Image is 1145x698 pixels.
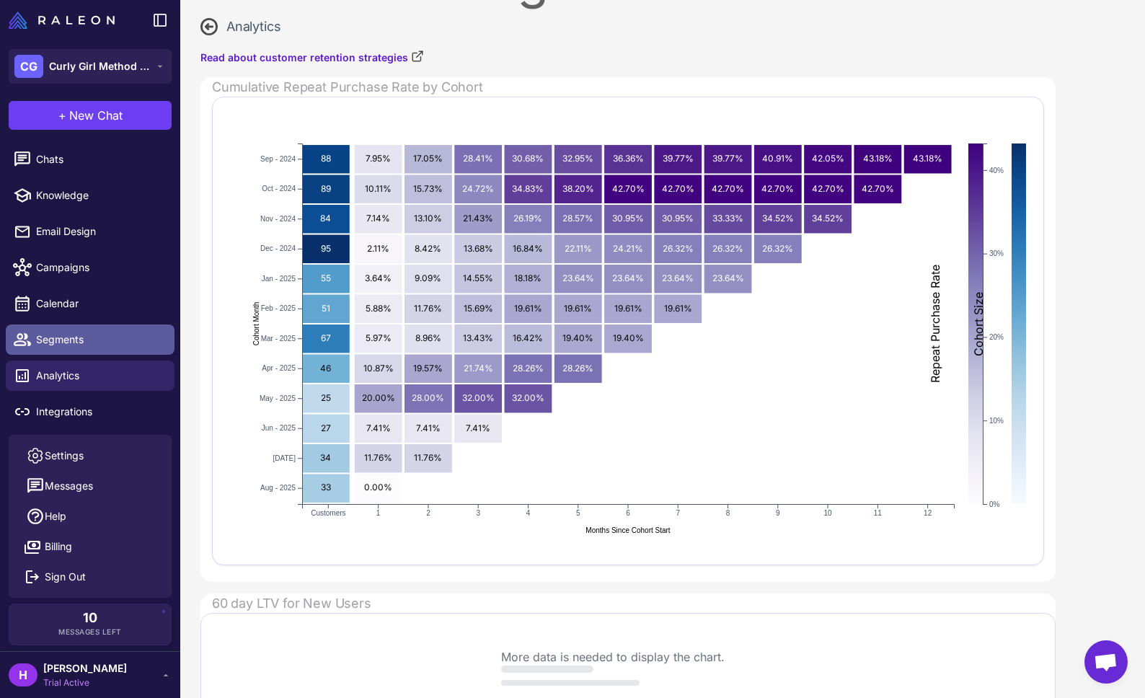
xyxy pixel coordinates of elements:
[366,422,391,433] text: 7.41%
[43,661,127,676] span: [PERSON_NAME]
[712,273,744,283] text: 23.64%
[614,302,642,313] text: 19.61%
[321,273,331,283] text: 55
[212,77,1056,97] div: Cumulative Repeat Purchase Rate by Cohort
[321,392,331,403] text: 25
[413,182,443,193] text: 15.73%
[6,216,174,247] a: Email Design
[612,182,645,193] text: 42.70%
[365,182,392,193] text: 10.11%
[321,482,331,492] text: 33
[416,422,441,433] text: 7.41%
[612,213,644,224] text: 30.95%
[321,422,331,433] text: 27
[562,332,593,343] text: 19.40%
[466,422,490,433] text: 7.41%
[562,362,593,373] text: 28.26%
[262,364,296,372] text: Apr - 2025
[463,213,493,224] text: 21.43%
[863,153,893,164] text: 43.18%
[712,182,744,193] text: 42.70%
[414,213,442,224] text: 13.10%
[415,332,441,343] text: 8.96%
[366,153,391,164] text: 7.95%
[414,452,442,463] text: 11.76%
[562,153,593,164] text: 32.95%
[462,182,494,193] text: 24.72%
[6,180,174,211] a: Knowledge
[762,153,793,164] text: 40.91%
[9,12,120,29] a: Raleon Logo
[366,332,392,343] text: 5.97%
[6,397,174,427] a: Integrations
[320,362,331,373] text: 46
[712,213,743,224] text: 33.33%
[576,509,580,517] text: 5
[824,509,833,517] text: 10
[512,153,544,164] text: 30.68%
[662,273,694,283] text: 23.64%
[6,361,174,391] a: Analytics
[9,663,37,686] div: H
[762,213,794,224] text: 34.52%
[463,153,493,164] text: 28.41%
[6,324,174,355] a: Segments
[6,144,174,174] a: Chats
[273,454,296,461] text: [DATE]
[874,509,883,517] text: 11
[989,249,1004,257] text: 30%
[565,242,592,253] text: 22.11%
[464,242,493,253] text: 13.68%
[626,509,630,517] text: 6
[261,334,296,342] text: Mar - 2025
[83,611,97,624] span: 10
[260,394,296,402] text: May - 2025
[562,182,594,193] text: 38.20%
[14,501,166,531] a: Help
[226,17,280,36] span: Analytics
[989,500,1000,508] text: 0%
[415,242,441,253] text: 8.42%
[36,296,163,312] span: Calendar
[36,260,163,275] span: Campaigns
[363,362,394,373] text: 10.87%
[9,12,115,29] img: Raleon Logo
[585,526,670,534] text: Months Since Cohort Start
[924,509,932,517] text: 12
[613,332,644,343] text: 19.40%
[812,182,844,193] text: 42.70%
[612,273,644,283] text: 23.64%
[513,213,542,224] text: 26.19%
[613,153,644,164] text: 36.36%
[260,214,296,222] text: Nov - 2024
[45,569,86,585] span: Sign Out
[43,676,127,689] span: Trial Active
[464,362,493,373] text: 21.74%
[36,368,163,384] span: Analytics
[426,509,430,517] text: 2
[14,471,166,501] button: Messages
[58,627,122,637] span: Messages Left
[200,50,424,66] a: Read about customer retention strategies
[463,273,493,283] text: 14.55%
[262,424,296,432] text: Jun - 2025
[564,302,592,313] text: 19.61%
[862,182,894,193] text: 42.70%
[414,302,442,313] text: 11.76%
[45,539,72,555] span: Billing
[9,49,172,84] button: CGCurly Girl Method Club
[812,153,844,164] text: 42.05%
[362,392,395,403] text: 20.00%
[413,362,443,373] text: 19.57%
[260,154,296,162] text: Sep - 2024
[14,55,43,78] div: CG
[562,213,593,224] text: 28.57%
[322,302,330,313] text: 51
[476,509,480,517] text: 3
[762,242,793,253] text: 26.32%
[45,448,84,464] span: Settings
[364,482,392,492] text: 0.00%
[676,509,680,517] text: 7
[989,416,1004,424] text: 10%
[664,302,692,313] text: 19.61%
